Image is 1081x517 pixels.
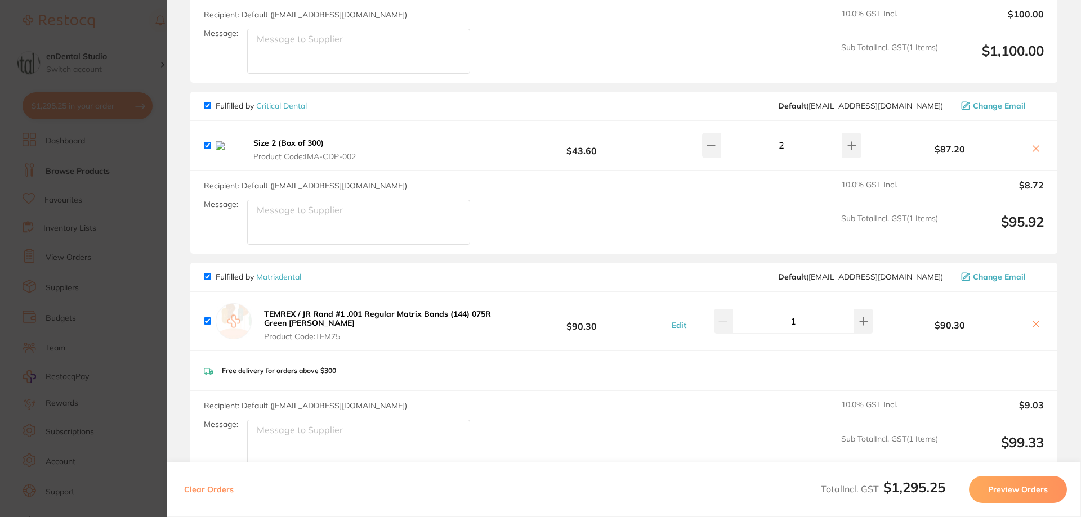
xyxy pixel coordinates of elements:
[256,101,307,111] a: Critical Dental
[973,272,1026,281] span: Change Email
[204,181,407,191] span: Recipient: Default ( [EMAIL_ADDRESS][DOMAIN_NAME] )
[841,434,938,465] span: Sub Total Incl. GST ( 1 Items)
[216,272,301,281] p: Fulfilled by
[204,10,407,20] span: Recipient: Default ( [EMAIL_ADDRESS][DOMAIN_NAME] )
[222,367,336,375] p: Free delivery for orders above $300
[841,9,938,34] span: 10.0 % GST Incl.
[778,101,806,111] b: Default
[253,152,367,161] span: Product Code: IMA-CDP-002
[883,479,945,496] b: $1,295.25
[876,144,1024,154] b: $87.20
[947,180,1044,205] output: $8.72
[947,9,1044,34] output: $100.00
[256,272,301,282] a: Matrixdental
[261,309,498,341] button: TEMREX / JR Rand #1 .001 Regular Matrix Bands (144) 075R Green [PERSON_NAME] Product Code:TEM75
[958,272,1044,282] button: Change Email
[216,141,241,150] img: cTZoYmVnag
[958,101,1044,111] button: Change Email
[969,476,1067,503] button: Preview Orders
[778,101,943,110] span: info@criticaldental.com.au
[181,476,237,503] button: Clear Orders
[778,272,943,281] span: sales@matrixdental.com.au
[821,483,945,494] span: Total Incl. GST
[841,214,938,245] span: Sub Total Incl. GST ( 1 Items)
[250,138,370,161] button: Size 2 (Box of 300) Product Code:IMA-CDP-002
[216,101,307,110] p: Fulfilled by
[841,43,938,74] span: Sub Total Incl. GST ( 1 Items)
[947,43,1044,74] output: $1,100.00
[204,401,407,411] span: Recipient: Default ( [EMAIL_ADDRESS][DOMAIN_NAME] )
[253,138,324,148] b: Size 2 (Box of 300)
[947,214,1044,245] output: $95.92
[668,320,690,330] button: Edit
[264,332,494,341] span: Product Code: TEM75
[204,200,238,209] label: Message:
[204,420,238,429] label: Message:
[947,400,1044,425] output: $9.03
[778,272,806,282] b: Default
[498,311,665,331] b: $90.30
[947,434,1044,465] output: $99.33
[841,400,938,425] span: 10.0 % GST Incl.
[498,135,665,156] b: $43.60
[876,320,1024,330] b: $90.30
[841,180,938,205] span: 10.0 % GST Incl.
[204,29,238,38] label: Message:
[264,309,491,328] b: TEMREX / JR Rand #1 .001 Regular Matrix Bands (144) 075R Green [PERSON_NAME]
[973,101,1026,110] span: Change Email
[216,303,252,339] img: empty.jpg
